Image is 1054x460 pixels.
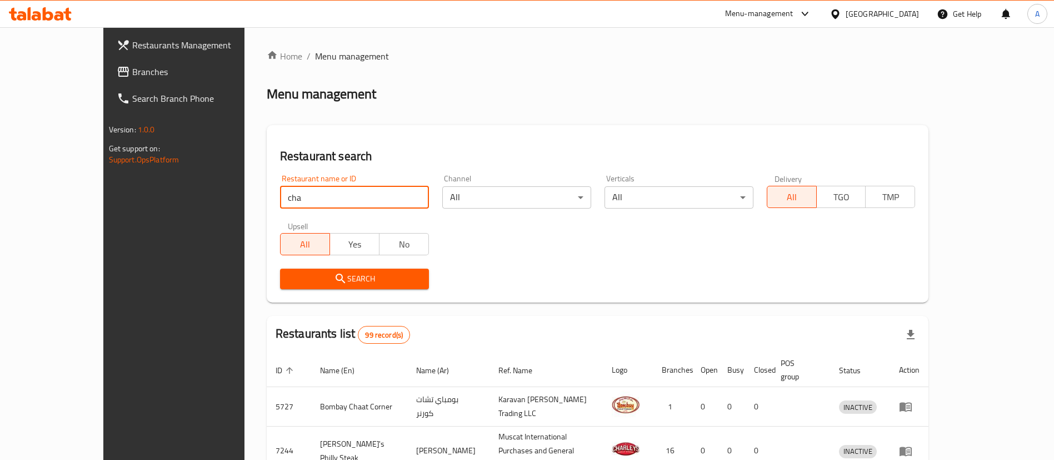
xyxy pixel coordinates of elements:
[745,387,772,427] td: 0
[653,387,692,427] td: 1
[839,400,877,414] div: INACTIVE
[498,364,547,377] span: Ref. Name
[781,357,817,383] span: POS group
[358,326,410,344] div: Total records count
[315,50,389,63] span: Menu management
[358,330,409,340] span: 99 record(s)
[267,50,929,63] nav: breadcrumb
[108,32,279,58] a: Restaurants Management
[870,189,911,205] span: TMP
[890,353,928,387] th: Action
[416,364,463,377] span: Name (Ar)
[384,236,424,253] span: No
[846,8,919,20] div: [GEOGRAPHIC_DATA]
[109,122,136,137] span: Version:
[489,387,603,427] td: Karavan [PERSON_NAME] Trading LLC
[109,152,179,167] a: Support.OpsPlatform
[718,353,745,387] th: Busy
[772,189,812,205] span: All
[775,175,802,182] label: Delivery
[132,38,271,52] span: Restaurants Management
[267,387,311,427] td: 5727
[605,186,753,209] div: All
[897,321,924,348] div: Export file
[603,353,653,387] th: Logo
[280,148,916,165] h2: Restaurant search
[692,387,718,427] td: 0
[1035,8,1040,20] span: A
[267,50,302,63] a: Home
[816,186,866,208] button: TGO
[692,353,718,387] th: Open
[108,85,279,112] a: Search Branch Phone
[839,445,877,458] div: INACTIVE
[108,58,279,85] a: Branches
[725,7,793,21] div: Menu-management
[132,65,271,78] span: Branches
[612,390,640,418] img: Bombay Chaat Corner
[653,353,692,387] th: Branches
[307,50,311,63] li: /
[138,122,155,137] span: 1.0.0
[839,364,875,377] span: Status
[329,233,379,255] button: Yes
[899,400,920,413] div: Menu
[276,364,297,377] span: ID
[839,445,877,458] span: INACTIVE
[899,444,920,458] div: Menu
[320,364,369,377] span: Name (En)
[289,272,420,286] span: Search
[276,325,410,344] h2: Restaurants list
[288,222,308,230] label: Upsell
[821,189,862,205] span: TGO
[311,387,407,427] td: Bombay Chaat Corner
[442,186,591,209] div: All
[280,269,429,289] button: Search
[280,186,429,209] input: Search for restaurant name or ID..
[334,236,375,253] span: Yes
[280,233,330,255] button: All
[865,186,915,208] button: TMP
[285,236,326,253] span: All
[407,387,489,427] td: بومباي تشات كورنر
[767,186,817,208] button: All
[745,353,772,387] th: Closed
[839,401,877,414] span: INACTIVE
[718,387,745,427] td: 0
[379,233,429,255] button: No
[267,85,376,103] h2: Menu management
[109,141,160,156] span: Get support on:
[132,92,271,105] span: Search Branch Phone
